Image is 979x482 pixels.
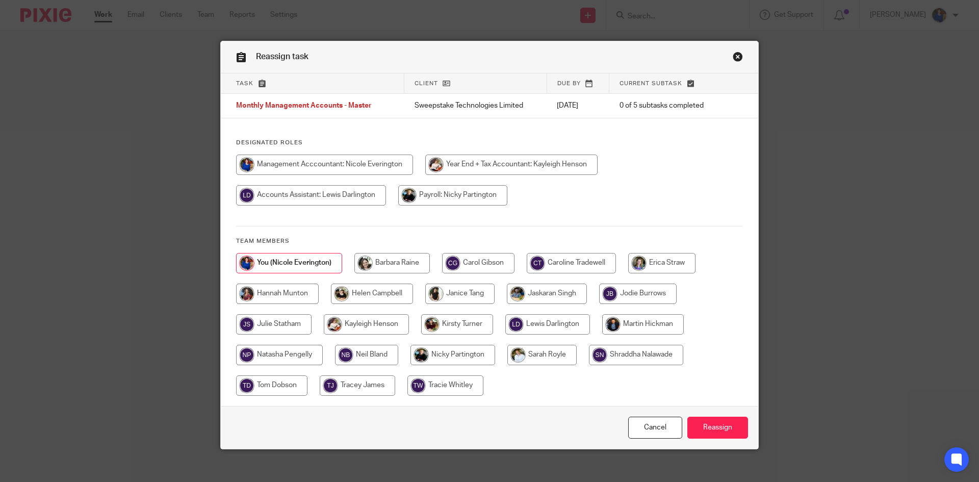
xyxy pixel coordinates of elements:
[236,237,743,245] h4: Team members
[236,139,743,147] h4: Designated Roles
[256,53,308,61] span: Reassign task
[557,81,581,86] span: Due by
[628,417,682,439] a: Close this dialog window
[557,100,599,111] p: [DATE]
[236,103,372,110] span: Monthly Management Accounts - Master
[236,81,253,86] span: Task
[415,81,438,86] span: Client
[687,417,748,439] input: Reassign
[415,100,536,111] p: Sweepstake Technologies Limited
[609,94,725,118] td: 0 of 5 subtasks completed
[733,52,743,65] a: Close this dialog window
[620,81,682,86] span: Current subtask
